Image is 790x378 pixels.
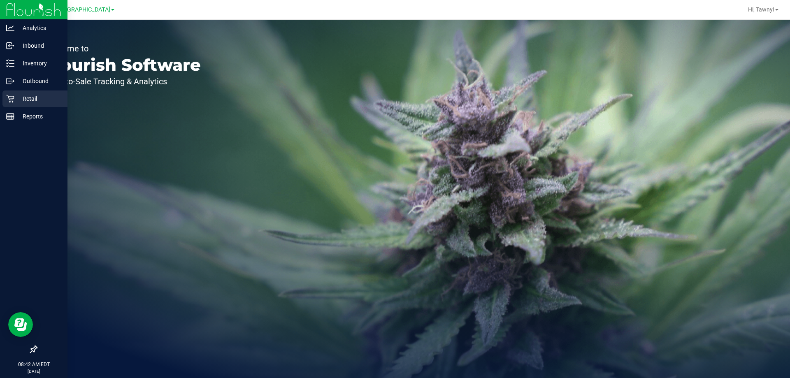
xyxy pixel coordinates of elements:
[6,77,14,85] inline-svg: Outbound
[4,361,64,368] p: 08:42 AM EDT
[14,94,64,104] p: Retail
[14,41,64,51] p: Inbound
[14,111,64,121] p: Reports
[6,42,14,50] inline-svg: Inbound
[54,6,110,13] span: [GEOGRAPHIC_DATA]
[44,57,201,73] p: Flourish Software
[6,59,14,67] inline-svg: Inventory
[44,44,201,53] p: Welcome to
[6,95,14,103] inline-svg: Retail
[14,23,64,33] p: Analytics
[6,24,14,32] inline-svg: Analytics
[6,112,14,121] inline-svg: Reports
[4,368,64,374] p: [DATE]
[8,312,33,337] iframe: Resource center
[14,76,64,86] p: Outbound
[44,77,201,86] p: Seed-to-Sale Tracking & Analytics
[14,58,64,68] p: Inventory
[748,6,774,13] span: Hi, Tawny!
